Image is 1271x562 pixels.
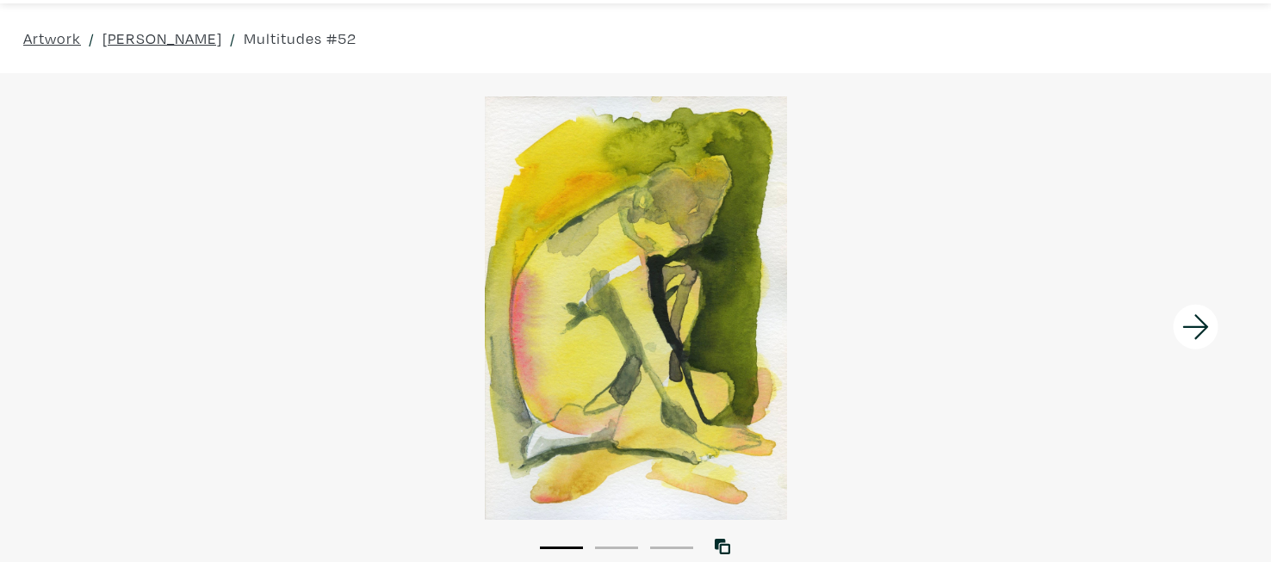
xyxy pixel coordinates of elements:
[23,27,81,50] a: Artwork
[540,547,583,549] button: 1 of 3
[595,547,638,549] button: 2 of 3
[102,27,222,50] a: [PERSON_NAME]
[230,27,236,50] span: /
[650,547,693,549] button: 3 of 3
[89,27,95,50] span: /
[244,27,356,50] a: Multitudes #52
